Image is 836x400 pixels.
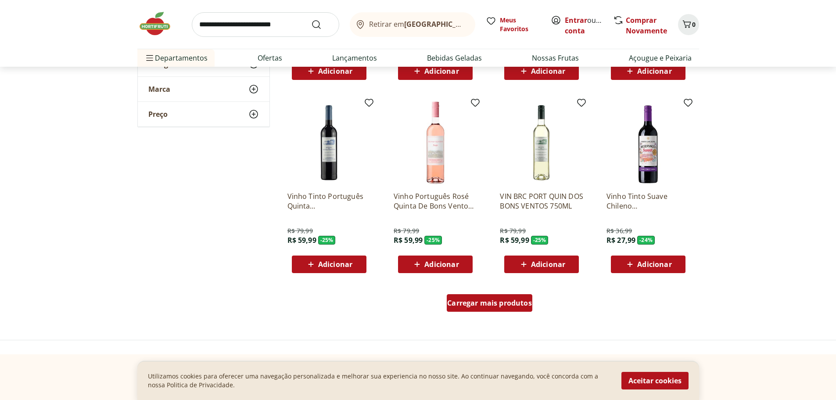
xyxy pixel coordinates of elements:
[637,261,671,268] span: Adicionar
[500,101,583,184] img: VIN BRC PORT QUIN DOS BONS VENTOS 750ML
[192,12,339,37] input: search
[148,372,611,389] p: Utilizamos cookies para oferecer uma navegação personalizada e melhorar sua experiencia no nosso ...
[629,53,692,63] a: Açougue e Peixaria
[398,256,473,273] button: Adicionar
[621,372,689,389] button: Aceitar cookies
[292,62,366,80] button: Adicionar
[394,235,423,245] span: R$ 59,99
[500,16,540,33] span: Meus Favoritos
[424,236,442,245] span: - 25 %
[144,47,208,68] span: Departamentos
[626,15,667,36] a: Comprar Novamente
[318,68,352,75] span: Adicionar
[287,101,371,184] img: Vinho Tinto Português Quinta De Bons Ventos 750ml
[424,68,459,75] span: Adicionar
[404,19,552,29] b: [GEOGRAPHIC_DATA]/[GEOGRAPHIC_DATA]
[148,110,168,119] span: Preço
[611,62,685,80] button: Adicionar
[531,261,565,268] span: Adicionar
[318,261,352,268] span: Adicionar
[138,77,269,101] button: Marca
[678,14,699,35] button: Carrinho
[427,53,482,63] a: Bebidas Geladas
[500,235,529,245] span: R$ 59,99
[287,227,313,235] span: R$ 79,99
[138,102,269,126] button: Preço
[500,227,525,235] span: R$ 79,99
[531,236,549,245] span: - 25 %
[500,191,583,211] a: VIN BRC PORT QUIN DOS BONS VENTOS 750ML
[287,235,316,245] span: R$ 59,99
[398,62,473,80] button: Adicionar
[311,19,332,30] button: Submit Search
[565,15,613,36] a: Criar conta
[287,191,371,211] a: Vinho Tinto Português Quinta [GEOGRAPHIC_DATA] Ventos 750ml
[606,227,632,235] span: R$ 36,99
[486,16,540,33] a: Meus Favoritos
[424,261,459,268] span: Adicionar
[606,191,690,211] a: Vinho Tinto Suave Chileno [GEOGRAPHIC_DATA] 750ml
[531,68,565,75] span: Adicionar
[292,256,366,273] button: Adicionar
[565,15,587,25] a: Entrar
[637,68,671,75] span: Adicionar
[504,62,579,80] button: Adicionar
[637,236,655,245] span: - 24 %
[144,47,155,68] button: Menu
[137,11,181,37] img: Hortifruti
[606,235,635,245] span: R$ 27,99
[394,191,477,211] a: Vinho Português Rosé Quinta De Bons Ventos 750ml
[148,85,170,94] span: Marca
[394,227,419,235] span: R$ 79,99
[369,20,466,28] span: Retirar em
[447,294,532,315] a: Carregar mais produtos
[611,256,685,273] button: Adicionar
[532,53,579,63] a: Nossas Frutas
[606,101,690,184] img: Vinho Tinto Suave Chileno Santa Carolina Reservado 750ml
[447,299,532,306] span: Carregar mais produtos
[692,20,696,29] span: 0
[565,15,604,36] span: ou
[350,12,475,37] button: Retirar em[GEOGRAPHIC_DATA]/[GEOGRAPHIC_DATA]
[258,53,282,63] a: Ofertas
[394,101,477,184] img: Vinho Português Rosé Quinta De Bons Ventos 750ml
[318,236,336,245] span: - 25 %
[332,53,377,63] a: Lançamentos
[504,256,579,273] button: Adicionar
